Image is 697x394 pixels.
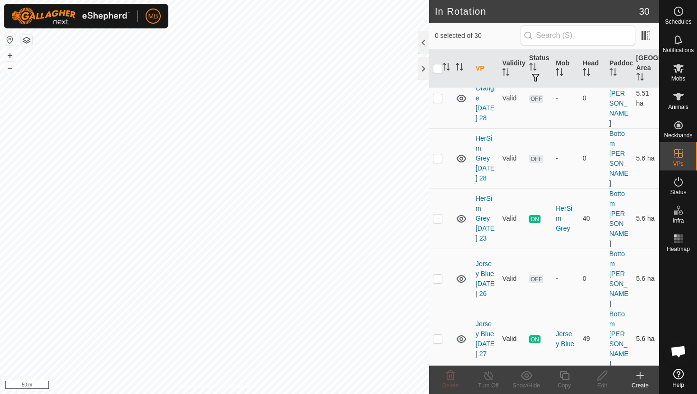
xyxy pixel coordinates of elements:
[4,50,16,61] button: +
[636,74,644,82] p-sorticon: Activate to sort
[529,95,543,103] span: OFF
[556,70,563,77] p-sorticon: Activate to sort
[502,70,510,77] p-sorticon: Activate to sort
[529,64,537,72] p-sorticon: Activate to sort
[476,134,495,182] a: HerSim Grey [DATE] 28
[609,250,628,307] a: Bottom [PERSON_NAME]
[556,93,575,103] div: -
[529,335,541,343] span: ON
[521,26,635,45] input: Search (S)
[639,4,650,18] span: 30
[556,329,575,349] div: Jersey Blue
[673,161,683,167] span: VPs
[148,11,158,21] span: MB
[583,381,621,390] div: Edit
[664,337,693,366] div: Open chat
[579,128,605,188] td: 0
[456,64,463,72] p-sorticon: Activate to sort
[609,70,628,127] a: Bottom [PERSON_NAME]
[11,8,130,25] img: Gallagher Logo
[668,104,688,110] span: Animals
[671,76,685,81] span: Mobs
[583,70,590,77] p-sorticon: Activate to sort
[556,153,575,163] div: -
[609,190,628,247] a: Bottom [PERSON_NAME]
[633,128,659,188] td: 5.6 ha
[609,310,628,367] a: Bottom [PERSON_NAME]
[469,381,507,390] div: Turn Off
[529,215,541,223] span: ON
[498,49,525,88] th: Validity
[579,249,605,309] td: 0
[498,249,525,309] td: Valid
[660,365,697,392] a: Help
[476,195,495,242] a: HerSim Grey [DATE] 23
[633,249,659,309] td: 5.6 ha
[498,128,525,188] td: Valid
[672,382,684,388] span: Help
[476,74,495,122] a: Angus Orange [DATE] 28
[498,68,525,128] td: Valid
[579,309,605,369] td: 49
[552,49,578,88] th: Mob
[224,382,252,390] a: Contact Us
[472,49,498,88] th: VP
[665,19,691,25] span: Schedules
[529,275,543,283] span: OFF
[442,382,459,389] span: Delete
[177,382,212,390] a: Privacy Policy
[664,133,692,138] span: Neckbands
[579,188,605,249] td: 40
[476,260,495,297] a: Jersey Blue [DATE] 26
[476,320,495,358] a: Jersey Blue [DATE] 27
[609,70,617,77] p-sorticon: Activate to sort
[605,49,632,88] th: Paddock
[633,309,659,369] td: 5.6 ha
[556,204,575,233] div: HerSim Grey
[498,309,525,369] td: Valid
[579,68,605,128] td: 0
[442,64,450,72] p-sorticon: Activate to sort
[21,35,32,46] button: Map Layers
[663,47,694,53] span: Notifications
[4,34,16,45] button: Reset Map
[672,218,684,224] span: Infra
[621,381,659,390] div: Create
[633,188,659,249] td: 5.6 ha
[667,246,690,252] span: Heatmap
[529,155,543,163] span: OFF
[525,49,552,88] th: Status
[435,6,639,17] h2: In Rotation
[435,31,521,41] span: 0 selected of 30
[670,189,686,195] span: Status
[507,381,545,390] div: Show/Hide
[609,130,628,187] a: Bottom [PERSON_NAME]
[4,62,16,73] button: –
[633,49,659,88] th: [GEOGRAPHIC_DATA] Area
[579,49,605,88] th: Head
[498,188,525,249] td: Valid
[633,68,659,128] td: 5.51 ha
[556,274,575,284] div: -
[545,381,583,390] div: Copy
